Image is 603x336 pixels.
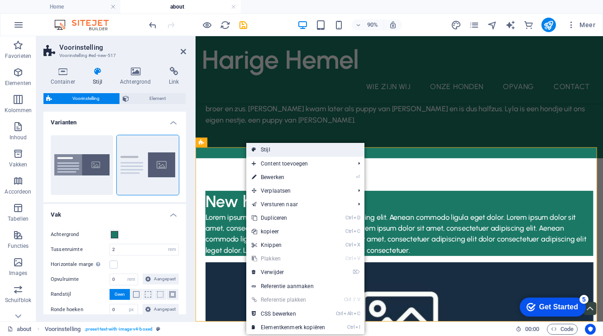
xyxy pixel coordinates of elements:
[162,67,186,86] h4: Link
[51,274,110,285] label: Opvulruimte
[389,21,397,29] i: Stel bij het wijzigen van de grootte van de weergegeven website automatisch het juist zoomniveau ...
[143,304,179,315] button: Aangepast
[567,20,595,29] span: Meer
[51,229,110,240] label: Achtergrond
[153,304,176,315] span: Aangepast
[43,93,120,104] button: Voorinstelling
[8,215,29,222] p: Tabellen
[352,297,356,303] i: ⇧
[345,228,353,234] i: Ctrl
[51,289,110,300] label: Randstijl
[354,215,360,221] i: D
[356,174,360,180] i: ⏎
[51,247,110,252] label: Tussenruimte
[246,279,364,293] a: Referentie aanmaken
[246,211,330,225] a: CtrlDDupliceren
[59,52,168,60] h3: Voorinstelling #ed-new-517
[246,198,351,211] a: Versturen naar
[531,326,533,332] span: :
[5,80,31,87] p: Elementen
[355,324,360,330] i: I
[5,188,31,195] p: Accordeon
[246,170,330,184] a: ⏎Bewerken
[469,19,480,30] button: pages
[5,297,31,304] p: Schuifblok
[246,225,330,238] a: CtrlCkopieer
[354,256,360,261] i: V
[67,2,76,11] div: 5
[7,324,32,335] a: Klik om selectie op te heffen, dubbelklik om Pagina's te open
[238,20,249,30] i: Opslaan (Ctrl+S)
[220,19,230,30] button: reload
[246,157,351,170] span: Content toevoegen
[357,297,360,303] i: V
[354,242,360,248] i: X
[115,289,125,300] span: Geen
[246,321,330,334] a: CtrlIElementkenmerk kopiëren
[551,324,574,335] span: Code
[345,256,353,261] i: Ctrl
[365,19,380,30] h6: 90%
[246,184,351,198] span: Verplaatsen
[352,19,384,30] button: 90%
[451,19,462,30] button: design
[43,112,186,128] h4: Varianten
[345,242,353,248] i: Ctrl
[120,93,186,104] button: Element
[345,215,353,221] i: Ctrl
[113,67,162,86] h4: Achtergrond
[84,324,153,335] span: . preset-text-with-image-v4-boxed
[59,43,186,52] h2: Voorinstelling
[563,18,599,32] button: Meer
[9,270,28,277] p: Images
[246,252,330,265] a: CtrlVPlakken
[52,19,120,30] img: Editor Logo
[147,19,158,30] button: undo
[246,238,330,252] a: CtrlXKnippen
[148,20,158,30] i: Ongedaan maken: Achtergrond (none -> $color-primary) (Ctrl+Z)
[246,307,330,321] a: CtrlAltCCSS bewerken
[516,324,540,335] h6: Sessietijd
[10,134,27,141] p: Inhoud
[27,10,66,18] div: Get Started
[541,18,556,32] button: publish
[153,274,176,284] span: Aangepast
[51,304,110,315] label: Ronde hoeken
[143,274,179,284] button: Aangepast
[9,161,28,168] p: Vakken
[5,52,31,60] p: Favorieten
[7,5,73,24] div: Get Started 5 items remaining, 0% complete
[344,297,351,303] i: Ctrl
[238,19,249,30] button: save
[55,93,117,104] span: Voorinstelling
[8,242,29,250] p: Functies
[353,269,360,275] i: ⌦
[132,93,183,104] span: Element
[543,20,554,30] i: Publiceren
[51,259,110,270] label: Horizontale marge
[246,265,330,279] a: ⌦Verwijder
[547,324,578,335] button: Code
[525,324,539,335] span: 00 00
[344,311,353,317] i: Alt
[505,20,516,30] i: AI Writer
[487,19,498,30] button: navigator
[220,20,230,30] i: Pagina opnieuw laden
[336,311,343,317] i: Ctrl
[110,289,130,300] button: Geen
[585,324,596,335] button: Usercentrics
[43,204,186,220] h4: Vak
[347,324,354,330] i: Ctrl
[156,327,160,331] i: Dit element is een aanpasbare voorinstelling
[505,19,516,30] button: text_generator
[354,311,360,317] i: C
[120,2,241,12] h4: about
[246,143,364,156] a: Stijl
[469,20,479,30] i: Pagina's (Ctrl+Alt+S)
[45,324,160,335] nav: breadcrumb
[523,20,534,30] i: Commerce
[43,67,86,86] h4: Container
[5,107,32,114] p: Kolommen
[86,67,113,86] h4: Stijl
[354,228,360,234] i: C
